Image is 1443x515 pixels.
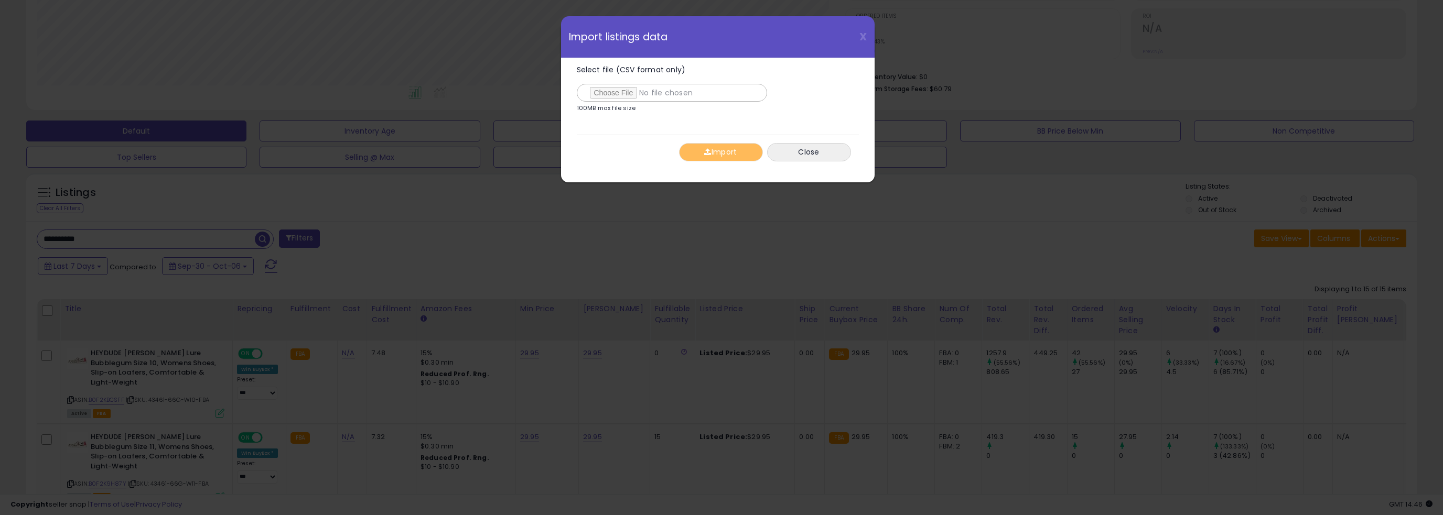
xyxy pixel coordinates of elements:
p: 100MB max file size [577,105,636,111]
span: Import listings data [569,32,668,42]
button: Close [767,143,851,161]
span: Select file (CSV format only) [577,64,686,75]
span: X [859,29,867,44]
button: Import [679,143,763,161]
